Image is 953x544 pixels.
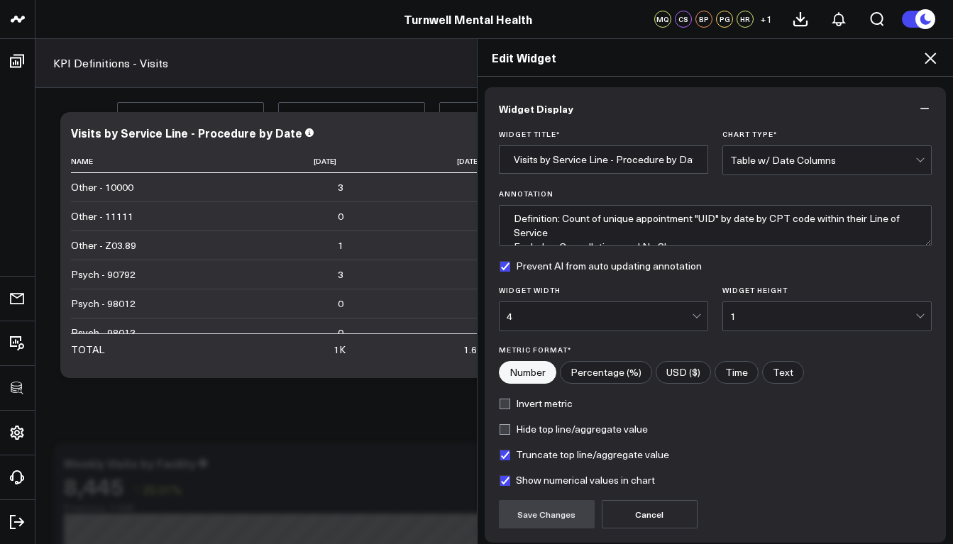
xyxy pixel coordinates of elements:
[485,87,947,130] button: Widget Display
[499,345,932,354] label: Metric Format*
[730,311,915,322] div: 1
[722,130,932,138] label: Chart Type *
[757,11,774,28] button: +1
[499,189,932,198] label: Annotation
[507,311,692,322] div: 4
[499,474,655,486] label: Show numerical values in chart
[656,361,711,384] label: USD ($)
[560,361,652,384] label: Percentage (%)
[499,361,556,384] label: Number
[499,103,573,114] span: Widget Display
[404,11,532,27] a: Turnwell Mental Health
[499,145,708,174] input: Enter your widget title
[730,155,915,166] div: Table w/ Date Columns
[762,361,804,384] label: Text
[602,500,698,528] button: Cancel
[737,11,754,28] div: HR
[499,423,648,435] label: Hide top line/aggregate value
[722,286,932,294] label: Widget Height
[499,130,708,138] label: Widget Title *
[760,14,772,24] span: + 1
[499,449,669,460] label: Truncate top line/aggregate value
[654,11,671,28] div: MQ
[499,398,573,409] label: Invert metric
[499,260,702,272] label: Prevent AI from auto updating annotation
[716,11,733,28] div: PG
[715,361,759,384] label: Time
[695,11,712,28] div: BP
[492,50,940,65] h2: Edit Widget
[499,286,708,294] label: Widget Width
[499,205,932,246] textarea: Definition: Count of unique appointment "UID" by date by CPT code within their Line of Service Ex...
[675,11,692,28] div: CS
[499,500,595,528] button: Save Changes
